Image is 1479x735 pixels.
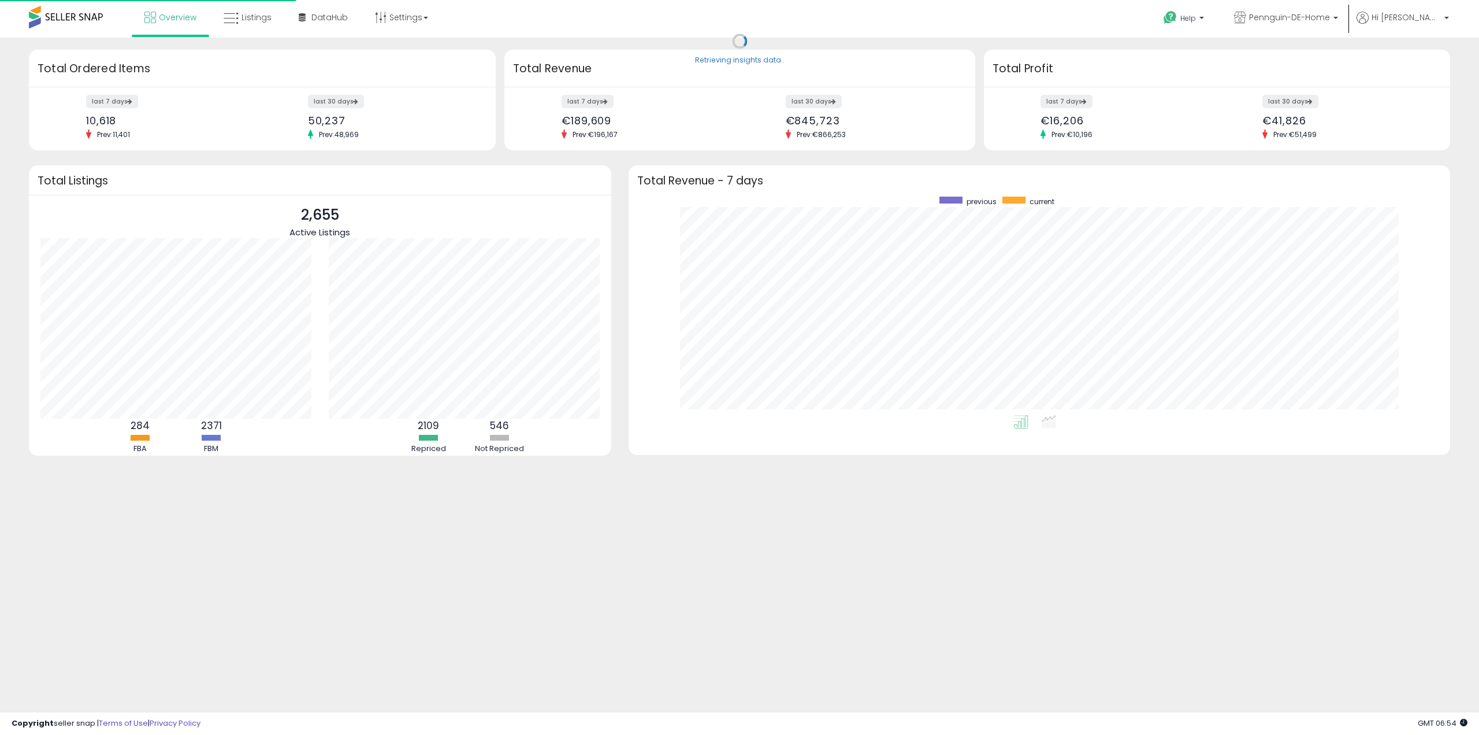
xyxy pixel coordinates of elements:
[1180,13,1196,23] span: Help
[308,115,475,127] div: 50,237
[418,419,439,433] b: 2109
[106,444,175,455] div: FBA
[513,61,967,77] h3: Total Revenue
[993,61,1442,77] h3: Total Profit
[394,444,463,455] div: Repriced
[159,12,196,23] span: Overview
[86,115,254,127] div: 10,618
[1040,95,1092,108] label: last 7 days
[311,12,348,23] span: DataHub
[289,226,350,238] span: Active Listings
[695,56,785,66] div: Retrieving insights data..
[241,12,272,23] span: Listings
[38,176,603,185] h3: Total Listings
[1040,115,1208,127] div: €16,206
[967,197,997,206] span: previous
[1030,197,1054,206] span: current
[637,176,1442,185] h3: Total Revenue - 7 days
[177,444,246,455] div: FBM
[567,130,623,139] span: Prev: €196,167
[1268,130,1322,139] span: Prev: €51,499
[465,444,534,455] div: Not Repriced
[490,419,509,433] b: 546
[1372,12,1441,23] span: Hi [PERSON_NAME]
[313,130,365,139] span: Prev: 48,969
[1262,95,1318,108] label: last 30 days
[786,115,955,127] div: €845,723
[562,95,614,108] label: last 7 days
[131,419,150,433] b: 284
[791,130,852,139] span: Prev: €866,253
[201,419,222,433] b: 2371
[1262,115,1430,127] div: €41,826
[91,130,136,139] span: Prev: 11,401
[1046,130,1098,139] span: Prev: €10,196
[86,95,138,108] label: last 7 days
[308,95,364,108] label: last 30 days
[786,95,842,108] label: last 30 days
[562,115,731,127] div: €189,609
[1163,10,1177,25] i: Get Help
[38,61,487,77] h3: Total Ordered Items
[289,204,350,226] p: 2,655
[1154,2,1216,38] a: Help
[1249,12,1330,23] span: Pennguin-DE-Home
[1357,12,1449,38] a: Hi [PERSON_NAME]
